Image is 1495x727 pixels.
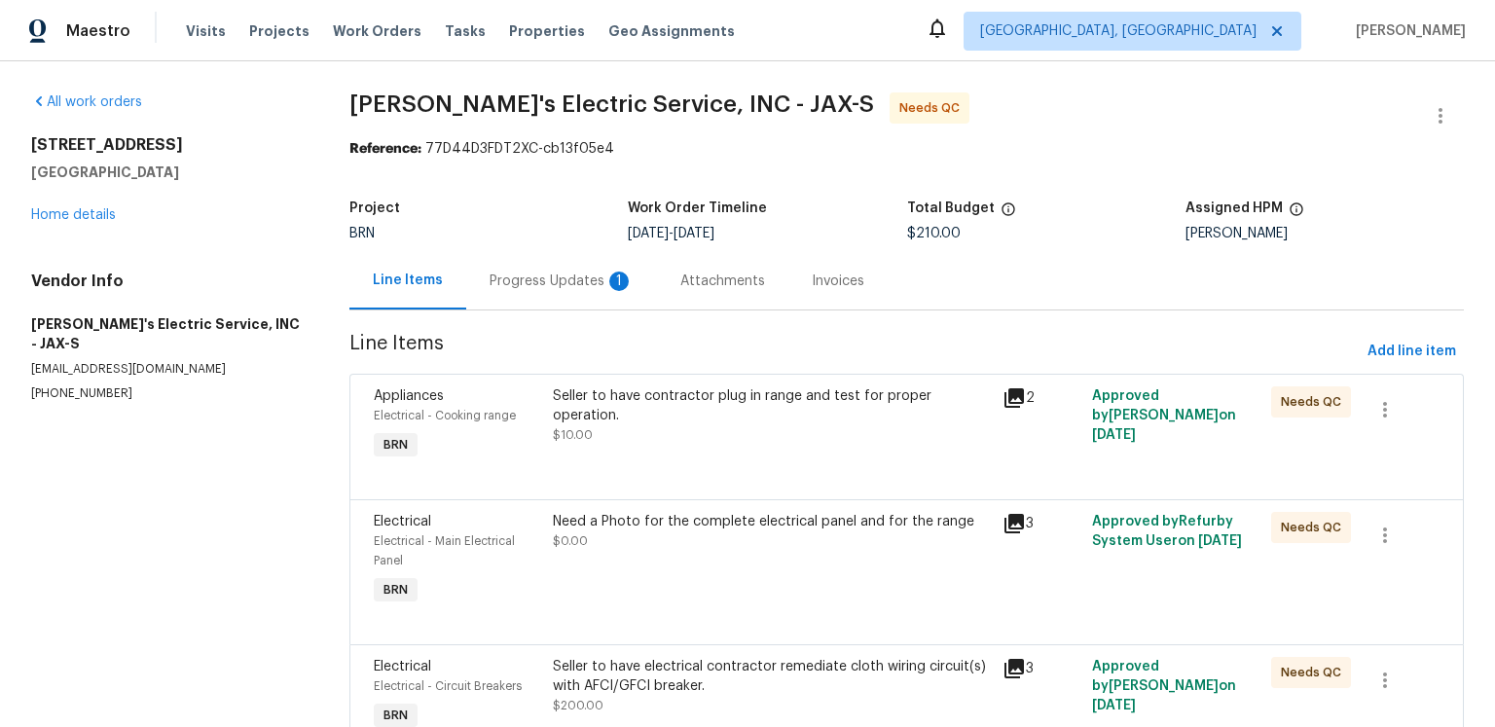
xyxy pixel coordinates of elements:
span: Projects [249,21,310,41]
h5: Assigned HPM [1185,201,1283,215]
span: Maestro [66,21,130,41]
span: $10.00 [553,429,593,441]
span: - [628,227,714,240]
span: Approved by Refurby System User on [1092,515,1242,548]
p: [PHONE_NUMBER] [31,385,303,402]
span: $200.00 [553,700,603,711]
span: Electrical [374,660,431,673]
span: BRN [376,706,416,725]
span: [DATE] [1198,534,1242,548]
h5: [PERSON_NAME]'s Electric Service, INC - JAX-S [31,314,303,353]
span: Appliances [374,389,444,403]
span: Approved by [PERSON_NAME] on [1092,660,1236,712]
div: Attachments [680,272,765,291]
span: Electrical - Circuit Breakers [374,680,522,692]
span: Electrical [374,515,431,528]
span: BRN [349,227,375,240]
span: [DATE] [674,227,714,240]
span: [GEOGRAPHIC_DATA], [GEOGRAPHIC_DATA] [980,21,1257,41]
span: The total cost of line items that have been proposed by Opendoor. This sum includes line items th... [1001,201,1016,227]
button: Add line item [1360,334,1464,370]
span: [DATE] [628,227,669,240]
div: [PERSON_NAME] [1185,227,1464,240]
span: Line Items [349,334,1360,370]
span: Electrical - Main Electrical Panel [374,535,515,566]
span: Visits [186,21,226,41]
div: Line Items [373,271,443,290]
span: Properties [509,21,585,41]
h5: Project [349,201,400,215]
div: Seller to have electrical contractor remediate cloth wiring circuit(s) with AFCI/GFCI breaker. [553,657,990,696]
div: 1 [609,272,629,291]
span: Geo Assignments [608,21,735,41]
div: Progress Updates [490,272,634,291]
div: Seller to have contractor plug in range and test for proper operation. [553,386,990,425]
span: Needs QC [1281,663,1349,682]
b: Reference: [349,142,421,156]
div: 77D44D3FDT2XC-cb13f05e4 [349,139,1464,159]
span: Electrical - Cooking range [374,410,516,421]
h5: Work Order Timeline [628,201,767,215]
span: [PERSON_NAME]'s Electric Service, INC - JAX-S [349,92,874,116]
div: Need a Photo for the complete electrical panel and for the range [553,512,990,531]
span: [PERSON_NAME] [1348,21,1466,41]
span: BRN [376,580,416,600]
p: [EMAIL_ADDRESS][DOMAIN_NAME] [31,361,303,378]
div: 3 [1003,512,1080,535]
span: Needs QC [1281,518,1349,537]
div: 2 [1003,386,1080,410]
span: Tasks [445,24,486,38]
span: Add line item [1367,340,1456,364]
span: [DATE] [1092,699,1136,712]
span: Approved by [PERSON_NAME] on [1092,389,1236,442]
span: BRN [376,435,416,454]
a: All work orders [31,95,142,109]
span: [DATE] [1092,428,1136,442]
h2: [STREET_ADDRESS] [31,135,303,155]
span: Work Orders [333,21,421,41]
a: Home details [31,208,116,222]
h5: [GEOGRAPHIC_DATA] [31,163,303,182]
div: 3 [1003,657,1080,680]
div: Invoices [812,272,864,291]
span: The hpm assigned to this work order. [1289,201,1304,227]
h4: Vendor Info [31,272,303,291]
span: Needs QC [899,98,967,118]
span: Needs QC [1281,392,1349,412]
h5: Total Budget [907,201,995,215]
span: $0.00 [553,535,588,547]
span: $210.00 [907,227,961,240]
